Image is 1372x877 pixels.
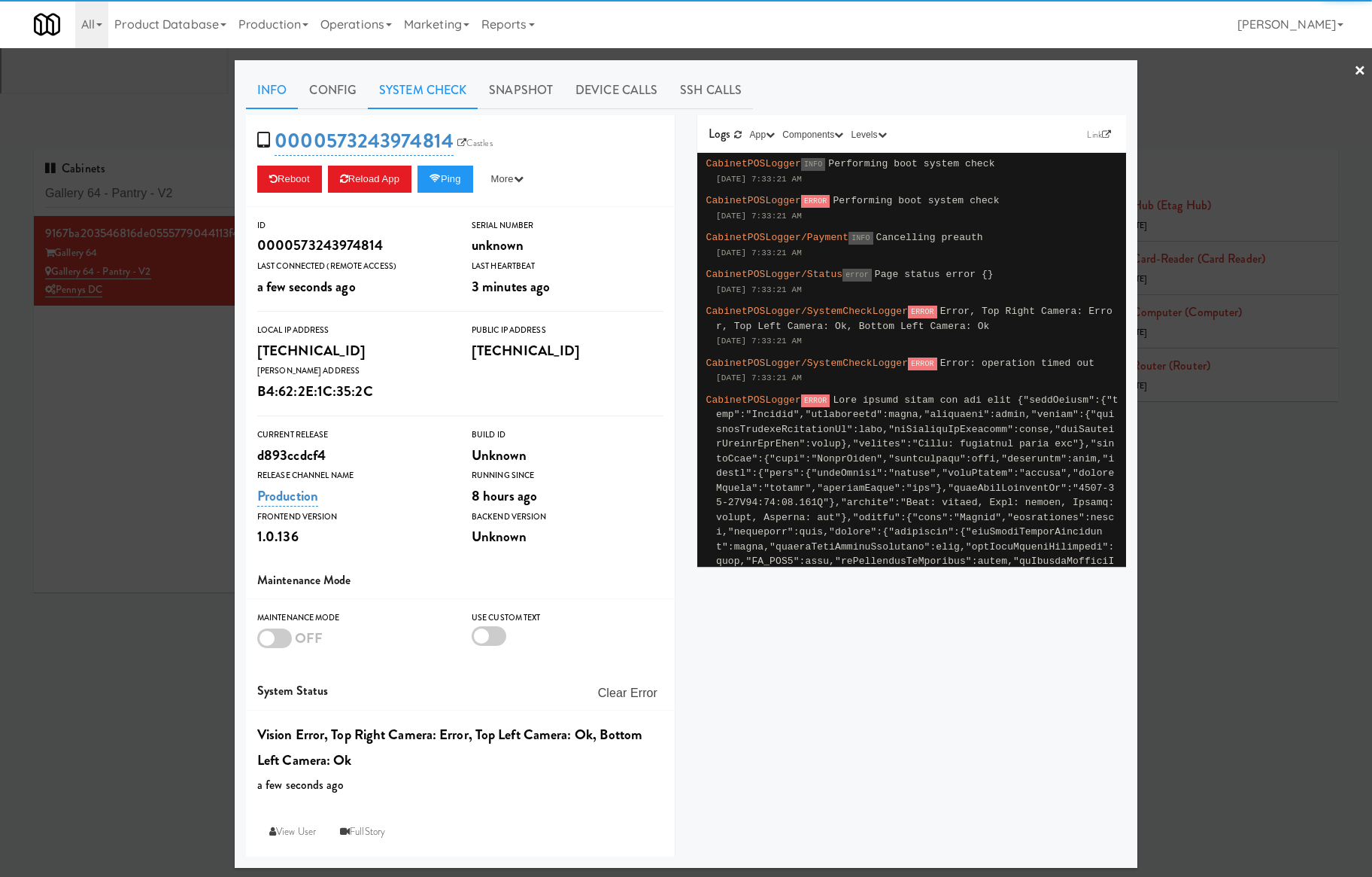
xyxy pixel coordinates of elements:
[801,195,830,208] span: ERROR
[257,818,328,845] a: View User
[908,306,937,318] span: ERROR
[472,428,663,443] div: Build Id
[257,276,356,297] span: a few seconds ago
[298,72,368,109] a: Config
[472,443,663,468] div: Unknown
[716,394,1119,729] span: Lore ipsumd sitam con adi elit {"seddOeiusm":{"temp":"Incidid","utlaboreetd":magna,"aliquaeni":ad...
[1354,48,1366,95] a: ×
[257,571,351,589] span: Maintenance Mode
[257,776,344,793] span: a few seconds ago
[1083,127,1115,142] a: Link
[564,72,669,109] a: Device Calls
[328,166,411,193] button: Reload App
[479,166,536,193] button: More
[34,11,60,38] img: Micromart
[257,428,449,443] div: Current Release
[716,212,802,221] span: [DATE] 7:33:21 AM
[706,232,849,243] span: CabinetPOSLogger/Payment
[295,628,323,648] span: OFF
[472,218,663,233] div: Serial Number
[257,468,449,483] div: Release Channel Name
[779,127,847,142] button: Components
[706,195,801,206] span: CabinetPOSLogger
[454,136,496,151] a: Castles
[257,611,449,626] div: Maintenance Mode
[472,276,550,297] span: 3 minutes ago
[716,306,1112,332] span: Error, Top Right Camera: Error, Top Left Camera: Ok, Bottom Left Camera: Ok
[472,323,663,338] div: Public IP Address
[257,233,449,258] div: 0000573243974814
[716,336,802,346] span: [DATE] 7:33:21 AM
[716,248,802,257] span: [DATE] 7:33:21 AM
[472,233,663,258] div: unknown
[417,166,473,193] button: Ping
[669,72,753,109] a: SSH Calls
[257,166,322,193] button: Reboot
[472,259,663,274] div: Last Heartbeat
[257,338,449,364] div: [TECHNICAL_ID]
[257,218,449,233] div: ID
[472,338,663,364] div: [TECHNICAL_ID]
[706,306,909,317] span: CabinetPOSLogger/SystemCheckLogger
[592,680,663,707] button: Clear Error
[706,358,909,369] span: CabinetPOSLogger/SystemCheckLogger
[257,510,449,525] div: Frontend Version
[472,524,663,550] div: Unknown
[716,373,802,382] span: [DATE] 7:33:21 AM
[472,611,663,626] div: Use Custom Text
[257,682,328,699] span: System Status
[257,323,449,338] div: Local IP Address
[257,486,318,507] a: Production
[275,126,454,156] a: 0000573243974814
[257,524,449,550] div: 1.0.136
[706,158,801,169] span: CabinetPOSLogger
[257,443,449,468] div: d893ccdcf4
[706,269,843,280] span: CabinetPOSLogger/Status
[257,259,449,274] div: Last Connected (Remote Access)
[472,510,663,525] div: Backend Version
[940,358,1094,369] span: Error: operation timed out
[876,232,983,243] span: Cancelling preauth
[472,468,663,483] div: Running Since
[472,486,537,506] span: 8 hours ago
[875,269,994,280] span: Page status error {}
[257,379,449,404] div: B4:62:2E:1C:35:2C
[833,195,999,206] span: Performing boot system check
[801,158,825,171] span: INFO
[801,394,830,407] span: ERROR
[746,127,779,142] button: App
[478,72,564,109] a: Snapshot
[908,358,937,370] span: ERROR
[848,232,873,245] span: INFO
[328,818,397,845] a: FullStory
[706,394,801,406] span: CabinetPOSLogger
[368,72,478,109] a: System Check
[709,125,730,142] span: Logs
[828,158,994,169] span: Performing boot system check
[257,364,449,379] div: [PERSON_NAME] Address
[847,127,890,142] button: Levels
[716,285,802,294] span: [DATE] 7:33:21 AM
[842,269,872,282] span: error
[246,72,298,109] a: Info
[716,175,802,184] span: [DATE] 7:33:21 AM
[257,722,663,774] div: Vision Error, Top Right Camera: Error, Top Left Camera: Ok, Bottom Left Camera: Ok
